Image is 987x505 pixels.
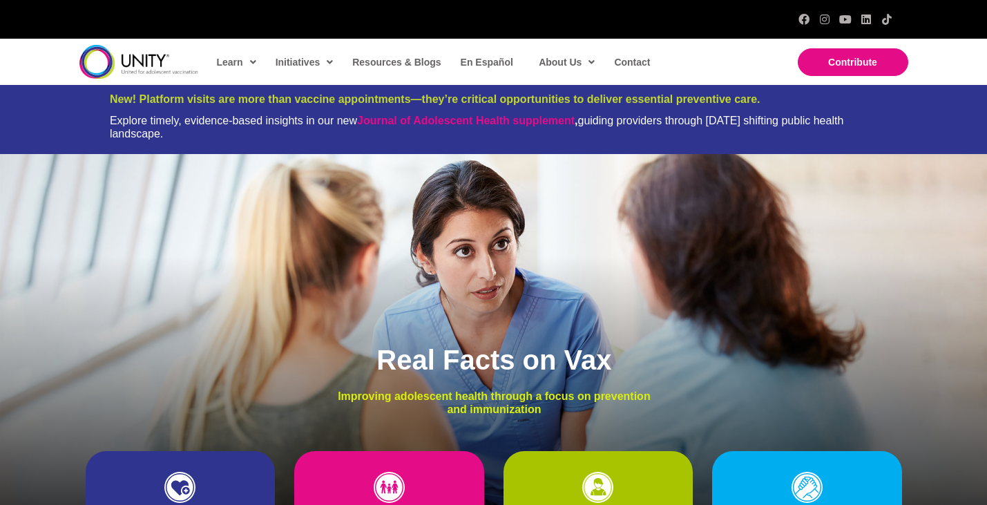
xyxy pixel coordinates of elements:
[532,46,600,78] a: About Us
[819,14,830,25] a: Instagram
[454,46,519,78] a: En Español
[357,115,577,126] strong: ,
[840,14,851,25] a: YouTube
[582,472,613,503] img: icon-teens-1
[881,14,892,25] a: TikTok
[327,390,661,416] p: Improving adolescent health through a focus on prevention and immunization
[376,345,611,375] span: Real Facts on Vax
[798,14,809,25] a: Facebook
[539,52,595,73] span: About Us
[828,57,877,68] span: Contribute
[374,472,405,503] img: icon-parents-1
[110,93,760,105] span: New! Platform visits are more than vaccine appointments—they’re critical opportunities to deliver...
[614,57,650,68] span: Contact
[461,57,513,68] span: En Español
[861,14,872,25] a: LinkedIn
[352,57,441,68] span: Resources & Blogs
[217,52,256,73] span: Learn
[798,48,908,76] a: Contribute
[357,115,575,126] a: Journal of Adolescent Health supplement
[792,472,823,503] img: icon-support-1
[79,45,198,79] img: unity-logo-dark
[164,472,195,503] img: icon-HCP-1
[345,46,446,78] a: Resources & Blogs
[607,46,655,78] a: Contact
[276,52,334,73] span: Initiatives
[110,114,877,140] div: Explore timely, evidence-based insights in our new guiding providers through [DATE] shifting publ...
